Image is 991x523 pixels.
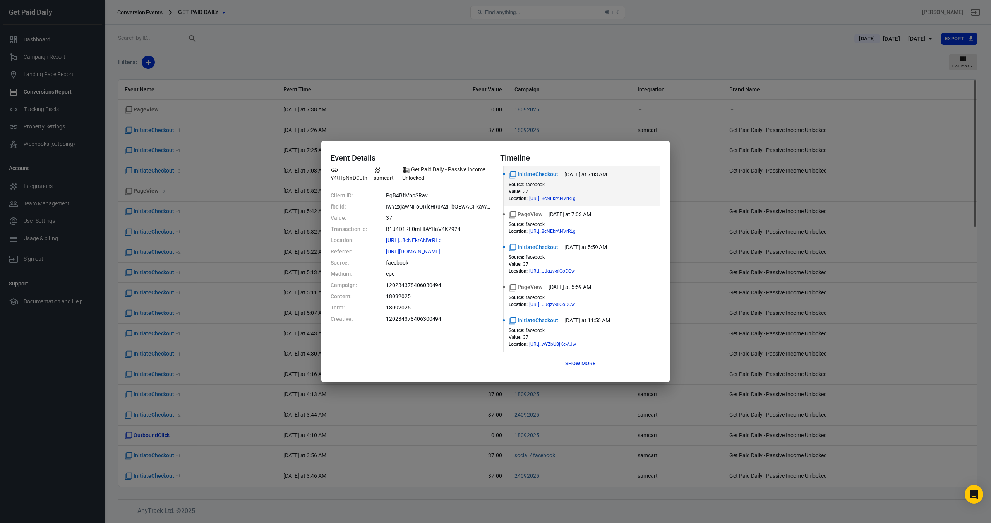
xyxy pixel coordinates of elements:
[526,182,545,187] span: facebook
[331,191,367,200] dt: Client ID:
[965,485,983,504] div: Open Intercom Messenger
[523,189,528,194] span: 37
[526,255,545,260] span: facebook
[509,268,528,274] dt: Location :
[529,229,590,234] span: https://getpaiddaily.samcart.com/products/get-paid-daily-passive-income-unlocked?utm_source=faceb...
[526,222,545,227] span: facebook
[331,315,367,323] dt: Creative:
[500,153,660,162] h4: Timeline
[564,316,610,325] time: 2025-09-27T11:56:52+02:00
[509,261,521,267] dt: Value :
[331,281,367,289] dt: Campaign:
[549,283,591,291] time: 2025-09-28T05:59:00+02:00
[509,342,528,347] dt: Location :
[509,243,558,251] span: Standard event name
[526,328,545,333] span: facebook
[509,302,528,307] dt: Location :
[331,270,367,278] dt: Medium:
[386,304,491,312] dd: 18092025
[509,295,524,300] dt: Source :
[509,255,524,260] dt: Source :
[529,342,590,347] span: https://getpaiddaily.samcart.com/products/get-paid-daily-passive-income-unlocked?fbclid=PAZXh0bgN...
[386,214,491,222] dd: 37
[331,292,367,301] dt: Content:
[509,210,542,219] span: Standard event name
[509,196,528,201] dt: Location :
[331,166,369,182] span: Property
[386,225,491,233] dd: B1J4D1RE0mFlIAYHaV4K2924
[331,203,367,211] dt: fbclid:
[402,166,491,182] span: Brand name
[386,259,491,267] dd: facebook
[386,315,491,323] dd: 120234378406300494
[386,249,454,254] span: https://l.facebook.com/
[509,335,521,340] dt: Value :
[526,295,545,300] span: facebook
[386,292,491,301] dd: 18092025
[374,166,398,182] span: Integration
[386,281,491,289] dd: 120234378406030494
[331,214,367,222] dt: Value:
[509,170,558,178] span: Standard event name
[386,203,491,211] dd: IwY2xjawNFoQRleHRuA2FlbQEwAGFkaWQBqyjPBXNm7mJyaWQRMUlqOUEwQWZMa3BFM2hlZ0YBHnyPAQw0twzWKWqNTf9wUjo...
[386,270,491,278] dd: cpc
[331,236,367,244] dt: Location:
[563,358,597,370] button: Show more
[331,225,367,233] dt: Transaction Id:
[523,261,528,267] span: 37
[509,222,524,227] dt: Source :
[549,210,591,219] time: 2025-09-28T07:03:50+02:00
[509,229,528,234] dt: Location :
[529,269,589,273] span: https://getpaiddaily.samcart.com/products/get-paid-daily-passive-income-unlocked?fbclid=PAZXh0bgN...
[331,248,367,256] dt: Referrer:
[509,283,542,291] span: Standard event name
[509,316,558,325] span: Standard event name
[331,153,491,162] h4: Event Details
[564,243,607,251] time: 2025-09-28T05:59:01+02:00
[331,259,367,267] dt: Source:
[509,182,524,187] dt: Source :
[564,171,607,179] time: 2025-09-28T07:03:51+02:00
[509,328,524,333] dt: Source :
[523,335,528,340] span: 37
[509,189,521,194] dt: Value :
[529,196,590,201] span: https://getpaiddaily.samcart.com/products/get-paid-daily-passive-income-unlocked?utm_source=faceb...
[331,304,367,312] dt: Term:
[386,191,491,200] dd: PgB4BflVbpSRav
[386,238,456,243] span: https://getpaiddaily.samcart.com/products/get-paid-daily-passive-income-unlocked?utm_source=faceb...
[529,302,589,307] span: https://getpaiddaily.samcart.com/products/get-paid-daily-passive-income-unlocked?fbclid=PAZXh0bgN...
